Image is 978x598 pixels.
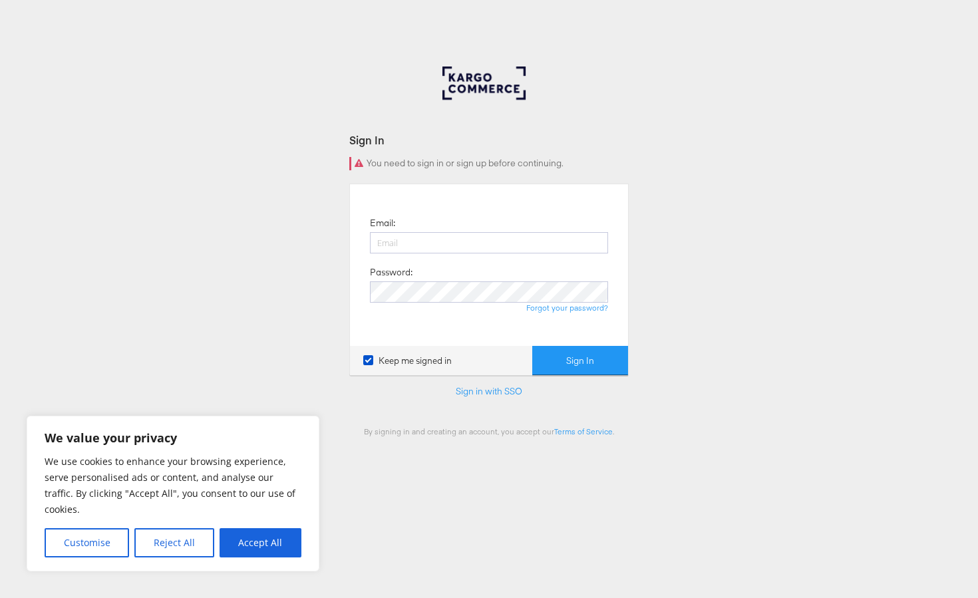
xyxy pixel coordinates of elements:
label: Email: [370,217,395,229]
label: Password: [370,266,412,279]
p: We value your privacy [45,430,301,446]
a: Sign in with SSO [456,385,522,397]
a: Forgot your password? [526,303,608,313]
div: You need to sign in or sign up before continuing. [349,157,629,170]
button: Reject All [134,528,214,557]
div: Sign In [349,132,629,148]
label: Keep me signed in [363,355,452,367]
div: We value your privacy [27,416,319,571]
input: Email [370,232,608,253]
p: We use cookies to enhance your browsing experience, serve personalised ads or content, and analys... [45,454,301,518]
div: By signing in and creating an account, you accept our . [349,426,629,436]
button: Accept All [220,528,301,557]
button: Customise [45,528,129,557]
a: Terms of Service [554,426,613,436]
button: Sign In [532,346,628,376]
